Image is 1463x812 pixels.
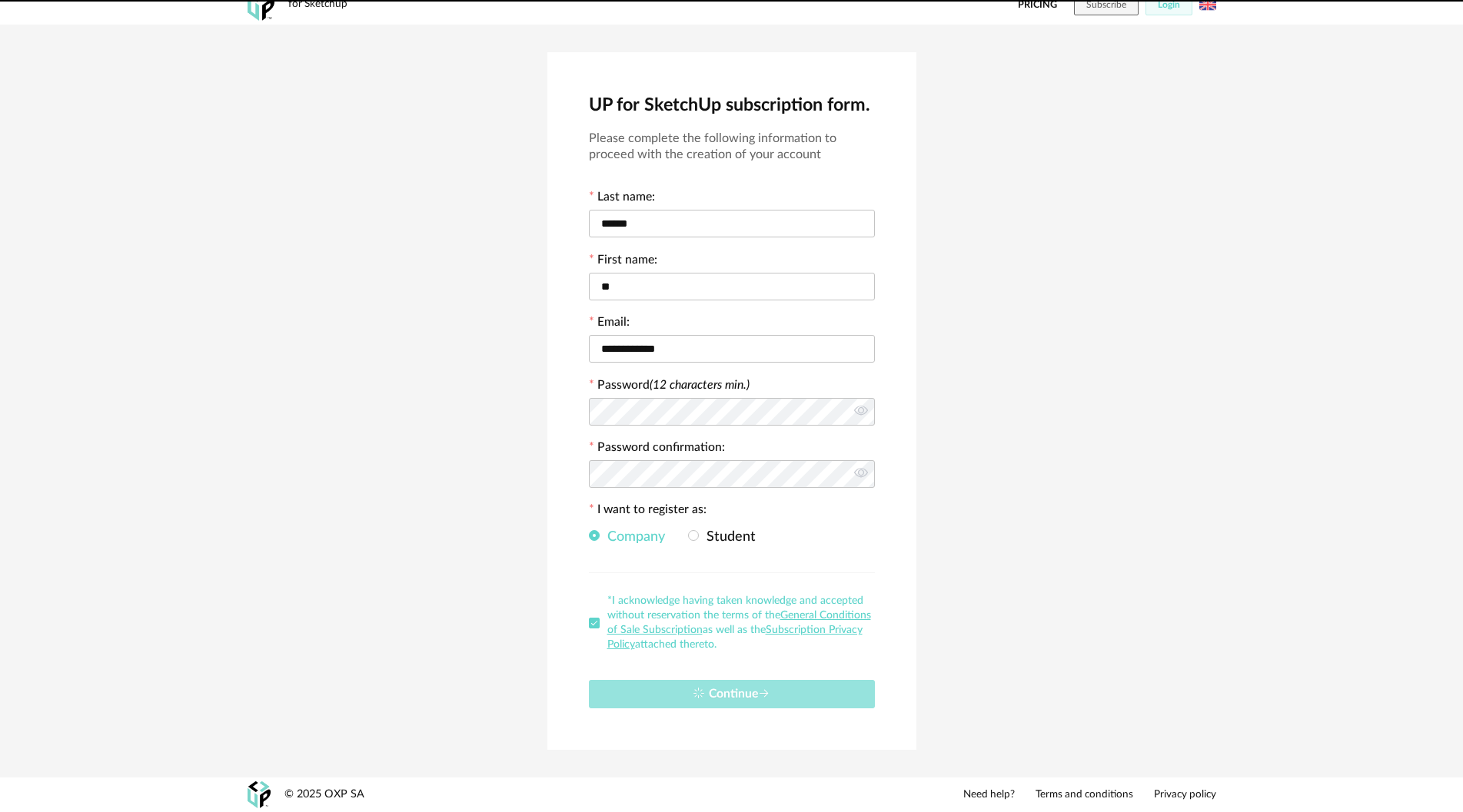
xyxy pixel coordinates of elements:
a: Privacy policy [1154,788,1216,802]
a: Terms and conditions [1036,788,1133,802]
a: Need help? [963,788,1015,802]
div: © 2025 OXP SA [284,787,364,802]
span: Student [699,530,756,544]
span: Company [600,530,665,544]
img: OXP [248,781,271,808]
label: Email: [589,317,630,332]
label: Password [597,379,750,391]
label: First name: [589,254,657,270]
h2: UP for SketchUp subscription form. [589,94,875,117]
i: (12 characters min.) [650,379,750,391]
span: *I acknowledge having taken knowledge and accepted without reservation the terms of the as well a... [607,595,871,650]
label: Last name: [589,191,655,207]
label: Password confirmation: [589,442,725,457]
a: Subscription Privacy Policy [607,625,863,650]
label: I want to register as: [589,504,707,519]
h3: Please complete the following information to proceed with the creation of your account [589,131,875,163]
